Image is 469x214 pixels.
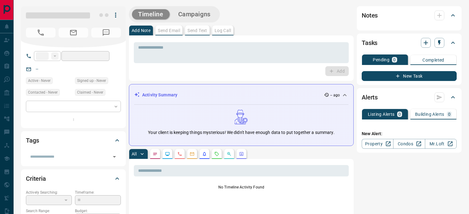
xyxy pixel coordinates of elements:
span: No Number [26,28,56,38]
svg: Emails [190,151,195,156]
a: Mr.Loft [425,139,457,149]
div: Activity Summary-- ago [134,89,348,101]
a: Property [362,139,393,149]
div: Tasks [362,35,457,50]
h2: Tags [26,135,39,145]
div: Alerts [362,90,457,105]
button: Timeline [132,9,170,19]
p: -- ago [330,92,340,98]
p: Activity Summary [142,92,177,98]
h2: Tasks [362,38,377,48]
svg: Notes [153,151,158,156]
span: Active - Never [28,78,51,84]
h2: Notes [362,10,378,20]
span: No Number [91,28,121,38]
span: Claimed - Never [77,89,103,95]
div: Tags [26,133,121,148]
svg: Opportunities [227,151,232,156]
h2: Criteria [26,174,46,184]
button: New Task [362,71,457,81]
p: Pending [373,58,389,62]
button: Open [110,152,119,161]
span: Contacted - Never [28,89,58,95]
p: Timeframe: [75,190,121,195]
p: Listing Alerts [368,112,395,116]
svg: Lead Browsing Activity [165,151,170,156]
svg: Agent Actions [239,151,244,156]
p: 0 [448,112,450,116]
span: No Email [59,28,88,38]
p: Building Alerts [415,112,444,116]
h2: Alerts [362,92,378,102]
p: No Timeline Activity Found [134,184,349,190]
a: Condos [393,139,425,149]
p: Search Range: [26,208,72,214]
div: Criteria [26,171,121,186]
p: Completed [422,58,444,62]
p: New Alert: [362,131,457,137]
p: Actively Searching: [26,190,72,195]
svg: Calls [177,151,182,156]
p: Budget: [75,208,121,214]
p: Add Note [132,28,150,33]
span: Signed up - Never [77,78,106,84]
p: 0 [398,112,401,116]
a: -- [36,67,38,71]
svg: Listing Alerts [202,151,207,156]
button: Campaigns [172,9,217,19]
div: Notes [362,8,457,23]
svg: Requests [214,151,219,156]
p: 0 [393,58,396,62]
p: All [132,152,137,156]
p: Your client is keeping things mysterious! We didn't have enough data to put together a summary. [148,129,334,136]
